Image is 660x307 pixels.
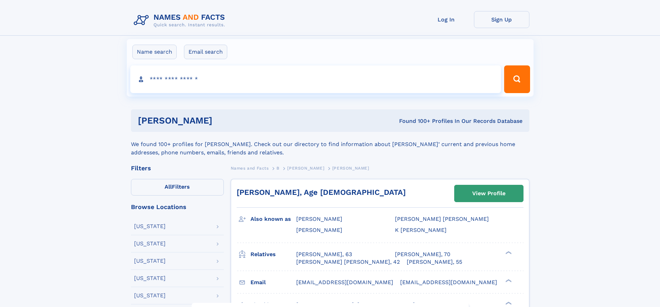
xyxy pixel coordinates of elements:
span: [PERSON_NAME] [332,166,369,171]
label: Name search [132,45,177,59]
button: Search Button [504,65,530,93]
span: [PERSON_NAME] [296,216,342,222]
span: [PERSON_NAME] [287,166,324,171]
div: [US_STATE] [134,293,166,298]
a: [PERSON_NAME], Age [DEMOGRAPHIC_DATA] [237,188,406,197]
label: Email search [184,45,227,59]
a: View Profile [455,185,523,202]
div: ❯ [504,250,512,255]
img: Logo Names and Facts [131,11,231,30]
a: [PERSON_NAME] [287,164,324,172]
div: [US_STATE] [134,224,166,229]
span: [PERSON_NAME] [296,227,342,233]
div: [US_STATE] [134,276,166,281]
h3: Also known as [250,213,296,225]
div: ❯ [504,301,512,305]
span: B [276,166,280,171]
span: [EMAIL_ADDRESS][DOMAIN_NAME] [296,279,393,286]
a: [PERSON_NAME], 55 [407,258,462,266]
div: [US_STATE] [134,258,166,264]
div: Filters [131,165,224,171]
h1: [PERSON_NAME] [138,116,306,125]
h3: Relatives [250,249,296,260]
a: [PERSON_NAME] [PERSON_NAME], 42 [296,258,400,266]
label: Filters [131,179,224,196]
a: Log In [419,11,474,28]
div: Browse Locations [131,204,224,210]
div: Found 100+ Profiles In Our Records Database [306,117,522,125]
span: [PERSON_NAME] [PERSON_NAME] [395,216,489,222]
a: [PERSON_NAME], 70 [395,251,450,258]
span: [EMAIL_ADDRESS][DOMAIN_NAME] [400,279,497,286]
div: ❯ [504,278,512,283]
span: All [165,183,172,190]
div: View Profile [472,186,505,201]
a: Names and Facts [231,164,269,172]
input: search input [130,65,501,93]
h3: Email [250,277,296,288]
a: B [276,164,280,172]
a: Sign Up [474,11,529,28]
div: [US_STATE] [134,241,166,246]
div: We found 100+ profiles for [PERSON_NAME]. Check out our directory to find information about [PERS... [131,132,529,157]
a: [PERSON_NAME], 63 [296,251,352,258]
span: K [PERSON_NAME] [395,227,447,233]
